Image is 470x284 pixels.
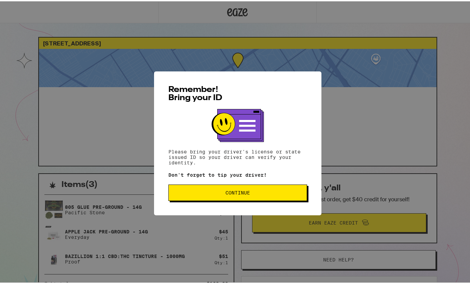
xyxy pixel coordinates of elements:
[168,183,307,200] button: Continue
[4,5,49,10] span: Hi. Need any help?
[168,148,307,164] p: Please bring your driver's license or state issued ID so your driver can verify your identity.
[225,189,250,194] span: Continue
[168,171,307,176] p: Don't forget to tip your driver!
[168,84,222,101] span: Remember! Bring your ID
